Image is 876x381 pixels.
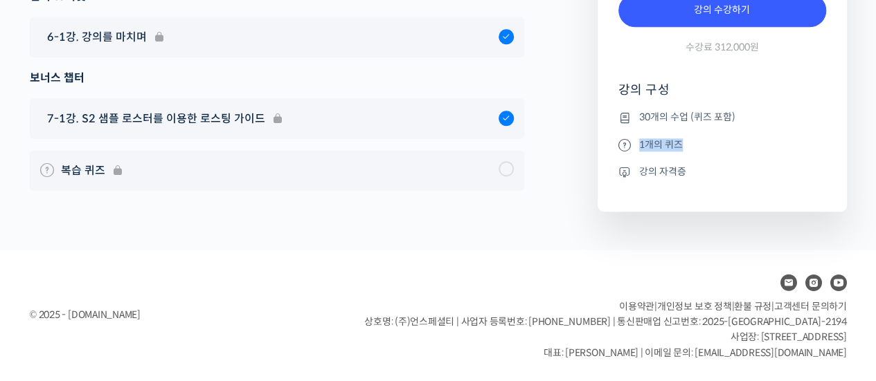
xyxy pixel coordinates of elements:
a: 개인정보 보호 정책 [657,300,732,313]
span: 설정 [214,287,231,298]
p: | | | 상호명: (주)언스페셜티 | 사업자 등록번호: [PHONE_NUMBER] | 통신판매업 신고번호: 2025-[GEOGRAPHIC_DATA]-2194 사업장: [ST... [364,299,846,361]
div: 보너스 챕터 [30,68,524,87]
span: 수강료 312,000원 [686,41,759,54]
a: 홈 [4,266,91,301]
li: 1개의 퀴즈 [618,136,826,153]
a: 설정 [179,266,266,301]
li: 30개의 수업 (퀴즈 포함) [618,109,826,126]
h4: 강의 구성 [618,82,826,109]
a: 이용약관 [619,300,654,313]
li: 강의 자격증 [618,163,826,180]
span: 대화 [127,288,143,299]
span: 홈 [44,287,52,298]
span: 고객센터 문의하기 [774,300,847,313]
div: © 2025 - [DOMAIN_NAME] [30,306,330,324]
a: 환불 규정 [734,300,771,313]
a: 대화 [91,266,179,301]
